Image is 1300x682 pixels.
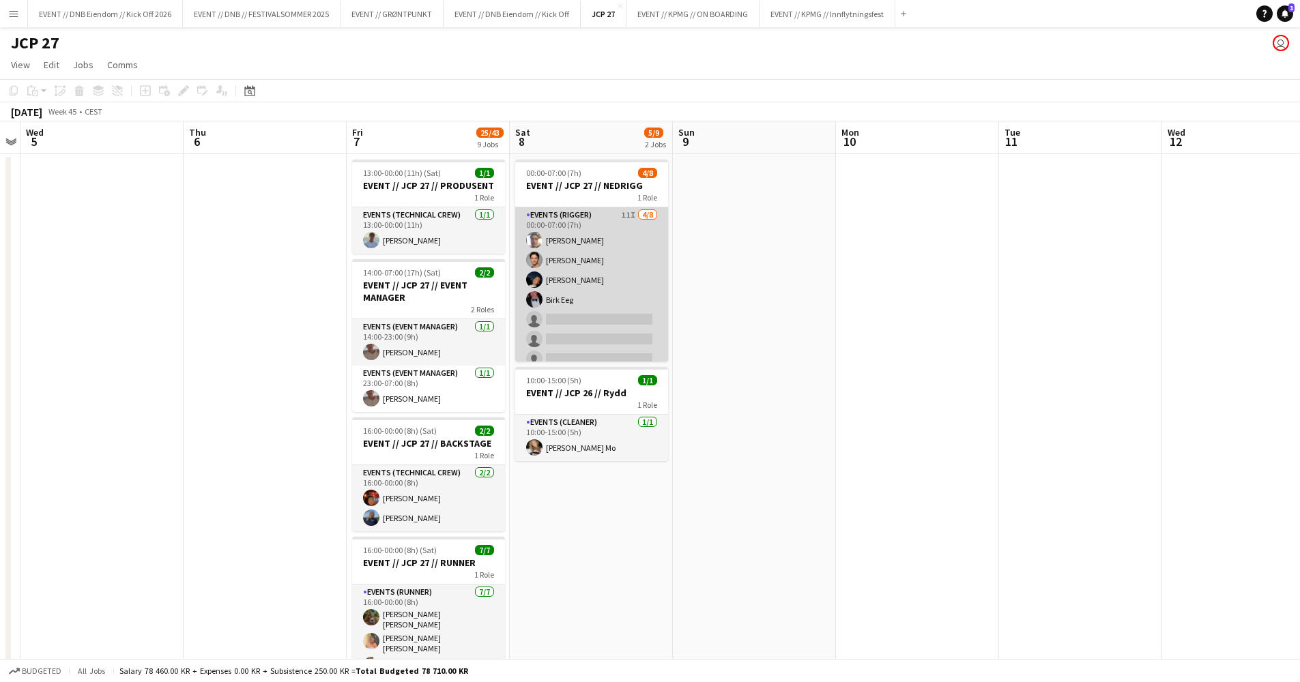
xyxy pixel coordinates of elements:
a: View [5,56,35,74]
span: 00:00-07:00 (7h) [526,168,581,178]
div: 2 Jobs [645,139,666,149]
span: 5 [24,134,44,149]
h3: EVENT // JCP 27 // BACKSTAGE [352,437,505,449]
span: All jobs [75,666,108,676]
button: EVENT // DNB Eiendom // Kick Off 2026 [28,1,183,27]
app-job-card: 14:00-07:00 (17h) (Sat)2/2EVENT // JCP 27 // EVENT MANAGER2 RolesEvents (Event Manager)1/114:00-2... [352,259,505,412]
app-job-card: 16:00-00:00 (8h) (Sat)2/2EVENT // JCP 27 // BACKSTAGE1 RoleEvents (Technical Crew)2/216:00-00:00 ... [352,417,505,531]
span: Edit [44,59,59,71]
app-card-role: Events (Cleaner)1/110:00-15:00 (5h)[PERSON_NAME] Mo [515,415,668,461]
span: 16:00-00:00 (8h) (Sat) [363,545,437,555]
span: 2 Roles [471,304,494,314]
app-card-role: Events (Technical Crew)2/216:00-00:00 (8h)[PERSON_NAME][PERSON_NAME] [352,465,505,531]
app-user-avatar: Daniel Andersen [1273,35,1289,51]
div: CEST [85,106,102,117]
a: Edit [38,56,65,74]
button: JCP 27 [581,1,626,27]
span: 9 [676,134,695,149]
h3: EVENT // JCP 27 // RUNNER [352,557,505,569]
button: EVENT // DNB Eiendom // Kick Off [444,1,581,27]
span: View [11,59,30,71]
span: 12 [1166,134,1185,149]
span: Fri [352,126,363,138]
span: 7/7 [475,545,494,555]
app-job-card: 13:00-00:00 (11h) (Sat)1/1EVENT // JCP 27 // PRODUSENT1 RoleEvents (Technical Crew)1/113:00-00:00... [352,160,505,254]
span: 16:00-00:00 (8h) (Sat) [363,426,437,436]
h3: EVENT // JCP 26 // Rydd [515,387,668,399]
span: 5/9 [644,128,663,138]
span: Tue [1005,126,1020,138]
span: Thu [189,126,206,138]
a: 1 [1277,5,1293,22]
span: Jobs [73,59,93,71]
div: 9 Jobs [477,139,503,149]
button: EVENT // KPMG // Innflytningsfest [760,1,895,27]
span: 2/2 [475,426,494,436]
span: Total Budgeted 78 710.00 KR [356,666,468,676]
h3: EVENT // JCP 27 // EVENT MANAGER [352,279,505,303]
span: Wed [26,126,44,138]
button: EVENT // DNB // FESTIVALSOMMER 2025 [183,1,341,27]
span: 10:00-15:00 (5h) [526,375,581,385]
span: 7 [350,134,363,149]
span: 1/1 [475,168,494,178]
h3: EVENT // JCP 27 // NEDRIGG [515,179,668,192]
span: 1 Role [474,569,494,580]
h3: EVENT // JCP 27 // PRODUSENT [352,179,505,192]
span: 1 Role [637,192,657,203]
span: Comms [107,59,138,71]
span: Mon [841,126,859,138]
span: 1 Role [637,400,657,410]
h1: JCP 27 [11,33,59,53]
app-card-role: Events (Technical Crew)1/113:00-00:00 (11h)[PERSON_NAME] [352,207,505,254]
span: 1 Role [474,450,494,460]
span: 10 [839,134,859,149]
button: EVENT // GRØNTPUNKT [341,1,444,27]
span: Sun [678,126,695,138]
app-card-role: Events (Event Manager)1/114:00-23:00 (9h)[PERSON_NAME] [352,319,505,366]
a: Jobs [68,56,99,74]
span: Sat [515,126,530,138]
span: 25/43 [476,128,504,138]
span: 1 Role [474,192,494,203]
button: Budgeted [7,664,63,679]
span: 1/1 [638,375,657,385]
span: Budgeted [22,666,61,676]
span: 14:00-07:00 (17h) (Sat) [363,267,441,278]
span: 13:00-00:00 (11h) (Sat) [363,168,441,178]
app-job-card: 00:00-07:00 (7h)4/8EVENT // JCP 27 // NEDRIGG1 RoleEvents (Rigger)11I4/800:00-07:00 (7h)[PERSON_N... [515,160,668,361]
app-card-role: Events (Event Manager)1/123:00-07:00 (8h)[PERSON_NAME] [352,366,505,412]
span: 1 [1288,3,1295,12]
span: Wed [1168,126,1185,138]
div: [DATE] [11,105,42,119]
div: Salary 78 460.00 KR + Expenses 0.00 KR + Subsistence 250.00 KR = [119,666,468,676]
span: 11 [1002,134,1020,149]
span: Week 45 [45,106,79,117]
app-job-card: 10:00-15:00 (5h)1/1EVENT // JCP 26 // Rydd1 RoleEvents (Cleaner)1/110:00-15:00 (5h)[PERSON_NAME] Mo [515,367,668,461]
a: Comms [102,56,143,74]
button: EVENT // KPMG // ON BOARDING [626,1,760,27]
span: 6 [187,134,206,149]
span: 8 [513,134,530,149]
span: 4/8 [638,168,657,178]
app-card-role: Events (Rigger)11I4/800:00-07:00 (7h)[PERSON_NAME][PERSON_NAME][PERSON_NAME]Birk Eeg [515,207,668,392]
span: 2/2 [475,267,494,278]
